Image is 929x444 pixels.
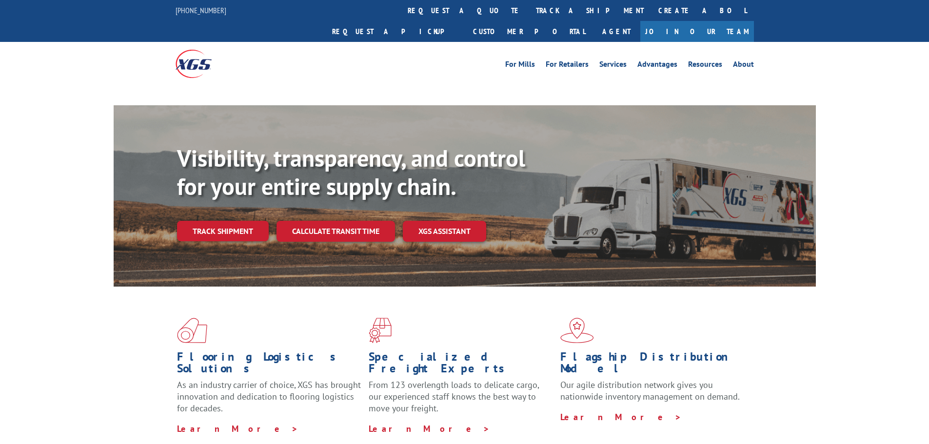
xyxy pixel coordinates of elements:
[560,351,745,379] h1: Flagship Distribution Model
[546,60,589,71] a: For Retailers
[560,411,682,423] a: Learn More >
[560,379,740,402] span: Our agile distribution network gives you nationwide inventory management on demand.
[176,5,226,15] a: [PHONE_NUMBER]
[640,21,754,42] a: Join Our Team
[369,351,553,379] h1: Specialized Freight Experts
[637,60,677,71] a: Advantages
[177,351,361,379] h1: Flooring Logistics Solutions
[560,318,594,343] img: xgs-icon-flagship-distribution-model-red
[599,60,627,71] a: Services
[688,60,722,71] a: Resources
[403,221,486,242] a: XGS ASSISTANT
[369,379,553,423] p: From 123 overlength loads to delicate cargo, our experienced staff knows the best way to move you...
[177,423,298,434] a: Learn More >
[733,60,754,71] a: About
[369,318,392,343] img: xgs-icon-focused-on-flooring-red
[593,21,640,42] a: Agent
[177,379,361,414] span: As an industry carrier of choice, XGS has brought innovation and dedication to flooring logistics...
[466,21,593,42] a: Customer Portal
[177,318,207,343] img: xgs-icon-total-supply-chain-intelligence-red
[177,221,269,241] a: Track shipment
[177,143,525,201] b: Visibility, transparency, and control for your entire supply chain.
[277,221,395,242] a: Calculate transit time
[369,423,490,434] a: Learn More >
[325,21,466,42] a: Request a pickup
[505,60,535,71] a: For Mills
